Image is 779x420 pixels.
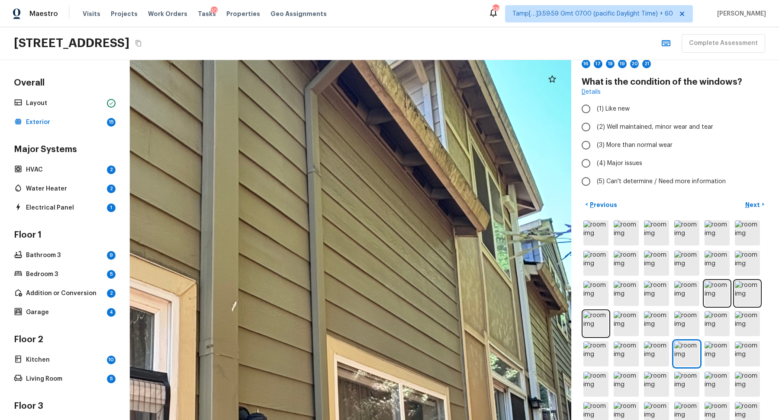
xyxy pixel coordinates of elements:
[606,60,615,68] div: 18
[29,10,58,18] span: Maestro
[582,76,769,88] h4: What is the condition of the windows?
[26,204,103,212] p: Electrical Panel
[83,10,100,18] span: Visits
[26,289,103,298] p: Addition or Conversion
[735,220,760,245] img: room img
[644,251,669,276] img: room img
[583,251,608,276] img: room img
[26,308,103,317] p: Garage
[644,311,669,336] img: room img
[582,197,621,212] button: <Previous
[26,251,103,260] p: Bathroom 3
[226,10,260,18] span: Properties
[674,251,699,276] img: room img
[644,341,669,366] img: room img
[735,251,760,276] img: room img
[597,141,673,150] span: (3) More than normal wear
[111,10,138,18] span: Projects
[614,372,639,397] img: room img
[674,372,699,397] img: room img
[12,229,117,242] h4: Floor 1
[198,11,216,17] span: Tasks
[107,204,116,212] div: 1
[735,341,760,366] img: room img
[674,311,699,336] img: room img
[614,220,639,245] img: room img
[26,118,103,127] p: Exterior
[644,281,669,306] img: room img
[583,281,608,306] img: room img
[614,341,639,366] img: room img
[588,200,617,209] p: Previous
[107,118,116,127] div: 15
[705,251,730,276] img: room img
[26,270,103,279] p: Bedroom 3
[107,251,116,260] div: 9
[26,375,103,383] p: Living Room
[630,60,639,68] div: 20
[644,372,669,397] img: room img
[12,77,117,90] h4: Overall
[493,5,499,14] div: 585
[107,356,116,364] div: 10
[741,197,769,212] button: Next>
[705,311,730,336] img: room img
[583,220,608,245] img: room img
[735,311,760,336] img: room img
[597,105,630,113] span: (1) Like new
[644,220,669,245] img: room img
[211,6,218,15] div: 10
[582,88,601,96] a: Details
[705,220,730,245] img: room img
[26,165,103,174] p: HVAC
[26,185,103,193] p: Water Heater
[107,165,116,174] div: 2
[12,144,117,157] h4: Major Systems
[583,311,608,336] img: room img
[614,251,639,276] img: room img
[12,334,117,347] h4: Floor 2
[594,60,602,68] div: 17
[745,200,762,209] p: Next
[582,60,590,68] div: 16
[705,281,730,306] img: room img
[12,401,117,414] h4: Floor 3
[597,177,726,186] span: (5) Can't determine / Need more information
[705,341,730,366] img: room img
[133,38,144,49] button: Copy Address
[674,220,699,245] img: room img
[705,372,730,397] img: room img
[735,281,760,306] img: room img
[714,10,766,18] span: [PERSON_NAME]
[26,99,103,108] p: Layout
[512,10,673,18] span: Tamp[…]3:59:59 Gmt 0700 (pacific Daylight Time) + 60
[642,60,651,68] div: 21
[107,289,116,298] div: 2
[597,123,713,131] span: (2) Well maintained, minor wear and tear
[26,356,103,364] p: Kitchen
[107,308,116,317] div: 4
[14,35,129,51] h2: [STREET_ADDRESS]
[597,159,642,168] span: (4) Major issues
[107,270,116,279] div: 5
[270,10,327,18] span: Geo Assignments
[107,185,116,193] div: 2
[614,311,639,336] img: room img
[583,372,608,397] img: room img
[674,281,699,306] img: room img
[148,10,187,18] span: Work Orders
[583,341,608,366] img: room img
[107,375,116,383] div: 5
[674,341,699,366] img: room img
[614,281,639,306] img: room img
[735,372,760,397] img: room img
[618,60,627,68] div: 19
